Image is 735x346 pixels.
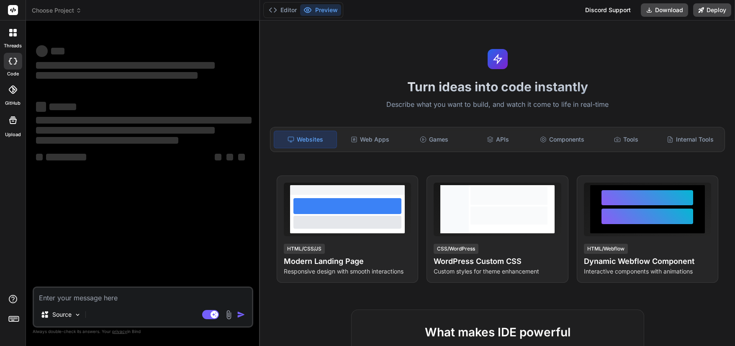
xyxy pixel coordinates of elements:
[265,4,300,16] button: Editor
[36,127,215,134] span: ‌
[224,310,234,320] img: attachment
[434,267,561,276] p: Custom styles for theme enhancement
[51,48,64,54] span: ‌
[36,62,215,69] span: ‌
[237,310,245,319] img: icon
[584,244,628,254] div: HTML/Webflow
[36,154,43,160] span: ‌
[33,328,253,336] p: Always double-check its answers. Your in Bind
[215,154,221,160] span: ‌
[693,3,731,17] button: Deploy
[74,311,81,318] img: Pick Models
[4,42,22,49] label: threads
[274,131,337,148] div: Websites
[284,267,411,276] p: Responsive design with smooth interactions
[36,137,178,144] span: ‌
[403,131,465,148] div: Games
[238,154,245,160] span: ‌
[595,131,657,148] div: Tools
[112,329,127,334] span: privacy
[339,131,401,148] div: Web Apps
[36,117,252,124] span: ‌
[36,72,198,79] span: ‌
[36,102,46,112] span: ‌
[46,154,86,160] span: ‌
[52,310,72,319] p: Source
[434,256,561,267] h4: WordPress Custom CSS
[36,45,48,57] span: ‌
[265,79,730,94] h1: Turn ideas into code instantly
[5,131,21,138] label: Upload
[584,267,711,276] p: Interactive components with animations
[434,244,478,254] div: CSS/WordPress
[531,131,593,148] div: Components
[226,154,233,160] span: ‌
[300,4,341,16] button: Preview
[5,100,21,107] label: GitHub
[659,131,721,148] div: Internal Tools
[580,3,636,17] div: Discord Support
[284,244,325,254] div: HTML/CSS/JS
[265,99,730,110] p: Describe what you want to build, and watch it come to life in real-time
[284,256,411,267] h4: Modern Landing Page
[467,131,529,148] div: APIs
[584,256,711,267] h4: Dynamic Webflow Component
[365,323,630,341] h2: What makes IDE powerful
[7,70,19,77] label: code
[641,3,688,17] button: Download
[32,6,82,15] span: Choose Project
[49,103,76,110] span: ‌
